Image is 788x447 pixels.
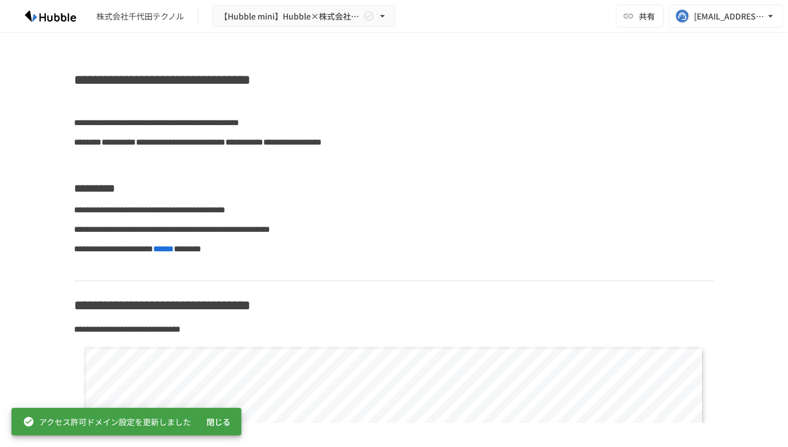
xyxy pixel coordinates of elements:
[694,9,765,24] div: [EMAIL_ADDRESS][DOMAIN_NAME]
[639,10,655,22] span: 共有
[616,5,664,28] button: 共有
[212,5,396,28] button: 【Hubble mini】Hubble×株式会社千代田テクノル オンボーディングプロジェクト
[14,7,87,25] img: HzDRNkGCf7KYO4GfwKnzITak6oVsp5RHeZBEM1dQFiQ
[220,9,361,24] span: 【Hubble mini】Hubble×株式会社千代田テクノル オンボーディングプロジェクト
[23,411,191,432] div: アクセス許可ドメイン設定を更新しました
[669,5,783,28] button: [EMAIL_ADDRESS][DOMAIN_NAME]
[96,10,184,22] div: 株式会社千代田テクノル
[200,411,237,433] button: 閉じる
